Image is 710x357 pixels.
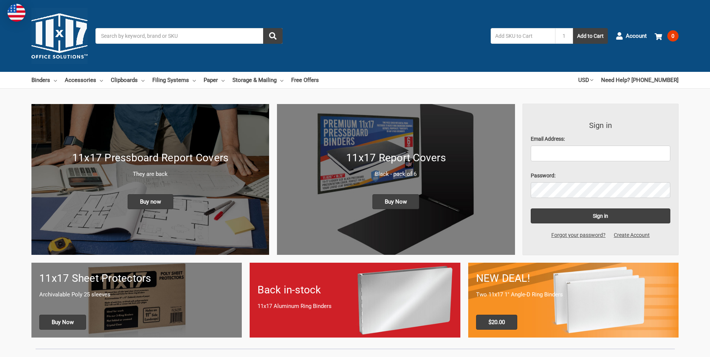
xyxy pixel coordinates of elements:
[111,72,144,88] a: Clipboards
[476,315,517,330] span: $20.00
[31,72,57,88] a: Binders
[285,170,507,178] p: Black - pack of 6
[258,282,452,298] h1: Back in-stock
[232,72,283,88] a: Storage & Mailing
[468,263,679,337] a: 11x17 Binder 2-pack only $20.00 NEW DEAL! Two 11x17 1" Angle-D Ring Binders $20.00
[31,263,242,337] a: 11x17 sheet protectors 11x17 Sheet Protectors Archivalable Poly 25 sleeves Buy Now
[7,4,25,22] img: duty and tax information for United States
[39,150,261,166] h1: 11x17 Pressboard Report Covers
[626,32,647,40] span: Account
[531,172,671,180] label: Password:
[667,30,679,42] span: 0
[39,315,86,330] span: Buy Now
[531,135,671,143] label: Email Address:
[573,28,608,44] button: Add to Cart
[204,72,225,88] a: Paper
[65,72,103,88] a: Accessories
[547,231,610,239] a: Forgot your password?
[95,28,283,44] input: Search by keyword, brand or SKU
[610,231,654,239] a: Create Account
[531,208,671,223] input: Sign in
[258,302,452,311] p: 11x17 Aluminum Ring Binders
[128,194,173,209] span: Buy now
[39,271,234,286] h1: 11x17 Sheet Protectors
[250,263,460,337] a: Back in-stock 11x17 Aluminum Ring Binders
[476,271,671,286] h1: NEW DEAL!
[601,72,679,88] a: Need Help? [PHONE_NUMBER]
[291,72,319,88] a: Free Offers
[152,72,196,88] a: Filing Systems
[578,72,593,88] a: USD
[476,290,671,299] p: Two 11x17 1" Angle-D Ring Binders
[616,26,647,46] a: Account
[39,290,234,299] p: Archivalable Poly 25 sleeves
[31,104,269,255] img: New 11x17 Pressboard Binders
[285,150,507,166] h1: 11x17 Report Covers
[277,104,515,255] img: 11x17 Report Covers
[531,120,671,131] h3: Sign in
[372,194,419,209] span: Buy Now
[31,8,88,64] img: 11x17.com
[39,170,261,178] p: They are back
[655,26,679,46] a: 0
[491,28,555,44] input: Add SKU to Cart
[277,104,515,255] a: 11x17 Report Covers 11x17 Report Covers Black - pack of 6 Buy Now
[31,104,269,255] a: New 11x17 Pressboard Binders 11x17 Pressboard Report Covers They are back Buy now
